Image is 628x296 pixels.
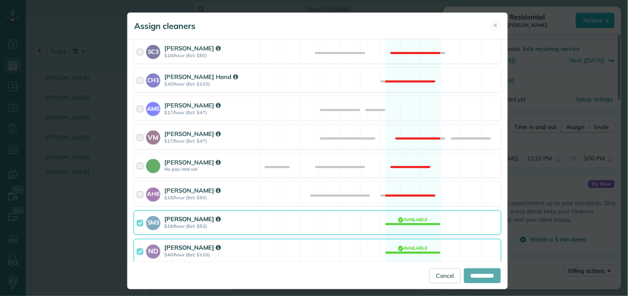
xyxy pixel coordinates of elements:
[429,268,461,283] a: Cancel
[493,21,498,29] span: ✕
[146,74,160,85] strong: CH3
[164,224,257,229] strong: $19/hour (Est: $52)
[146,45,160,56] strong: SC3
[146,188,160,199] strong: AH6
[164,53,257,58] strong: $18/hour (Est: $50)
[164,81,257,87] strong: $40/hour (Est: $110)
[164,252,257,258] strong: $40/hour (Est: $110)
[146,245,160,256] strong: ND
[146,102,160,113] strong: AM5
[146,131,160,142] strong: VM
[164,158,221,166] strong: [PERSON_NAME]
[164,44,221,52] strong: [PERSON_NAME]
[146,216,160,227] strong: SM3
[164,138,257,144] strong: $17/hour (Est: $47)
[164,244,221,252] strong: [PERSON_NAME]
[164,195,257,201] strong: $18/hour (Est: $50)
[164,110,257,115] strong: $17/hour (Est: $47)
[164,167,257,172] strong: No pay rate set
[164,187,221,195] strong: [PERSON_NAME]
[164,73,238,81] strong: [PERSON_NAME] Hand
[134,20,195,32] h5: Assign cleaners
[164,101,221,109] strong: [PERSON_NAME]
[164,130,221,138] strong: [PERSON_NAME]
[164,215,221,223] strong: [PERSON_NAME]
